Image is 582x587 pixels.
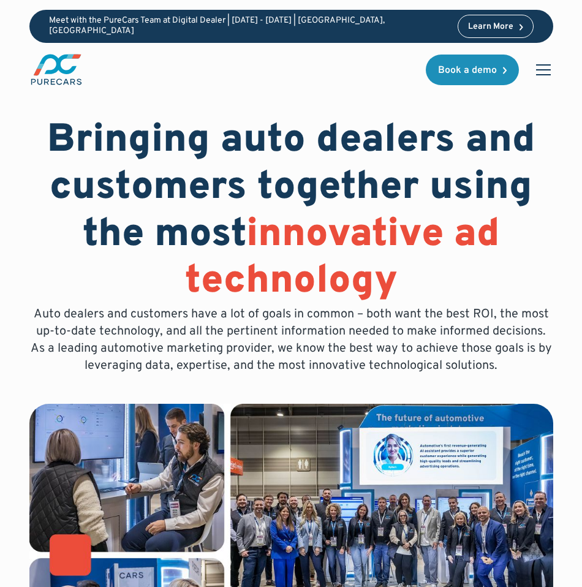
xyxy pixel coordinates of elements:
img: purecars logo [29,53,83,86]
span: innovative ad technology [185,210,500,308]
div: menu [529,55,553,85]
p: Auto dealers and customers have a lot of goals in common – both want the best ROI, the most up-to... [29,306,553,374]
div: Learn More [468,23,513,31]
p: Meet with the PureCars Team at Digital Dealer | [DATE] - [DATE] | [GEOGRAPHIC_DATA], [GEOGRAPHIC_... [49,16,448,37]
h1: Bringing auto dealers and customers together using the most [29,118,553,306]
a: Learn More [458,15,534,38]
div: Book a demo [438,66,497,75]
a: main [29,53,83,86]
a: Book a demo [426,55,519,85]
